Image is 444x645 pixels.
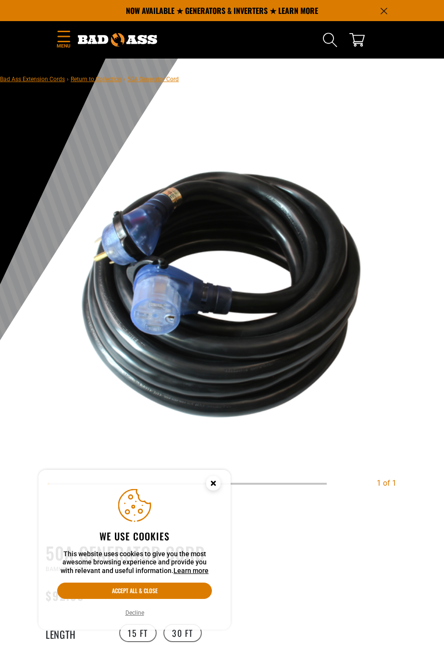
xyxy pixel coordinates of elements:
[377,478,396,489] div: 1 of 1
[46,627,94,639] legend: Length
[119,624,157,642] label: 15 FT
[78,33,157,47] img: Bad Ass Extension Cords
[163,624,202,642] label: 30 FT
[123,76,125,83] span: ›
[322,32,338,48] summary: Search
[57,550,212,575] p: This website uses cookies to give you the most awesome browsing experience and provide you with r...
[38,470,231,630] aside: Cookie Consent
[56,42,71,49] span: Menu
[67,76,69,83] span: ›
[127,76,179,83] span: 50A Generator Cord
[56,29,71,51] summary: Menu
[57,583,212,599] button: Accept all & close
[173,567,209,574] a: Learn more
[123,608,147,618] button: Decline
[57,530,212,542] h2: We use cookies
[71,76,122,83] a: Return to Collection
[46,543,437,563] h1: 50A Generator Cord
